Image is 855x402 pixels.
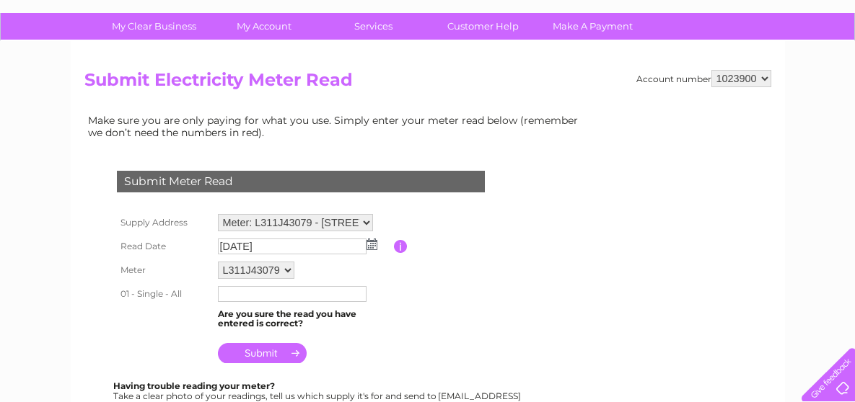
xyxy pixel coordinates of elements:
a: 0333 014 3131 [583,7,683,25]
a: My Clear Business [95,13,214,40]
a: Energy [637,61,669,72]
a: My Account [204,13,323,40]
th: Read Date [113,235,214,258]
img: ... [367,238,377,250]
div: Account number [636,70,771,87]
th: Supply Address [113,210,214,235]
input: Submit [218,343,307,363]
div: Clear Business is a trading name of Verastar Limited (registered in [GEOGRAPHIC_DATA] No. 3667643... [87,8,769,70]
input: Information [394,240,408,253]
a: Log out [807,61,841,72]
div: Submit Meter Read [117,171,485,192]
a: Water [601,61,628,72]
a: Customer Help [424,13,543,40]
th: 01 - Single - All [113,282,214,305]
a: Contact [759,61,794,72]
b: Having trouble reading your meter? [113,380,275,391]
img: logo.png [30,37,103,81]
td: Are you sure the read you have entered is correct? [214,305,394,333]
th: Meter [113,258,214,282]
a: Telecoms [678,61,721,72]
h2: Submit Electricity Meter Read [84,70,771,97]
td: Make sure you are only paying for what you use. Simply enter your meter read below (remember we d... [84,111,589,141]
a: Services [314,13,433,40]
a: Blog [729,61,750,72]
a: Make A Payment [533,13,652,40]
